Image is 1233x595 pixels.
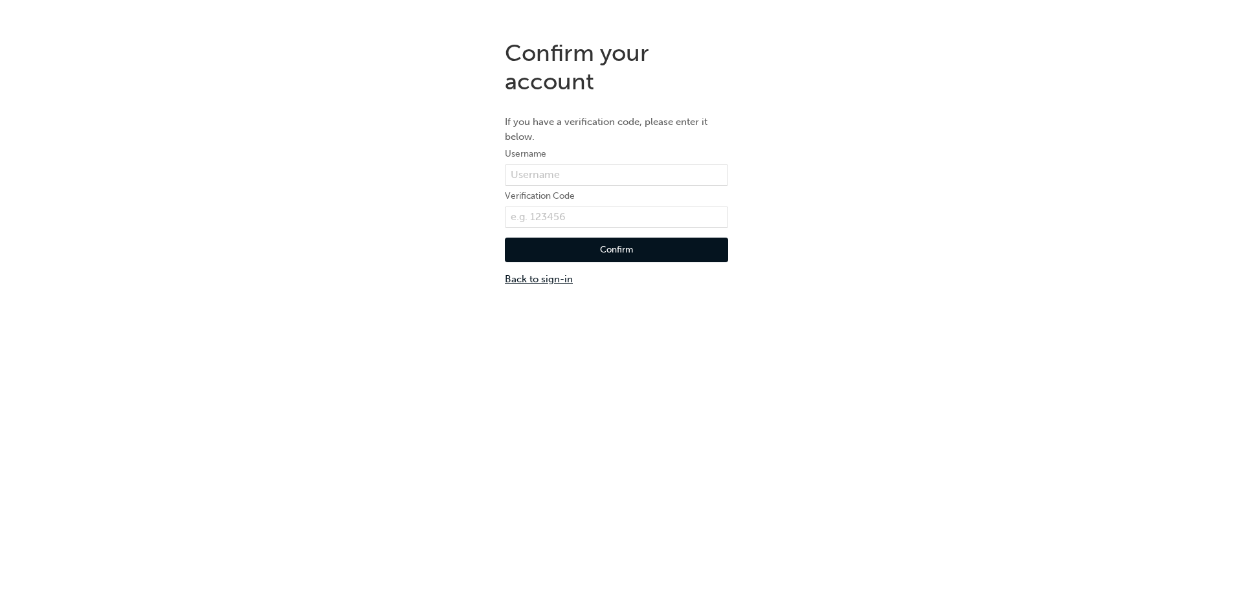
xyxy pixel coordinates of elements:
[505,207,728,229] input: e.g. 123456
[505,146,728,162] label: Username
[505,238,728,262] button: Confirm
[505,115,728,144] p: If you have a verification code, please enter it below.
[505,39,728,95] h1: Confirm your account
[505,272,728,287] a: Back to sign-in
[505,188,728,204] label: Verification Code
[505,164,728,186] input: Username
